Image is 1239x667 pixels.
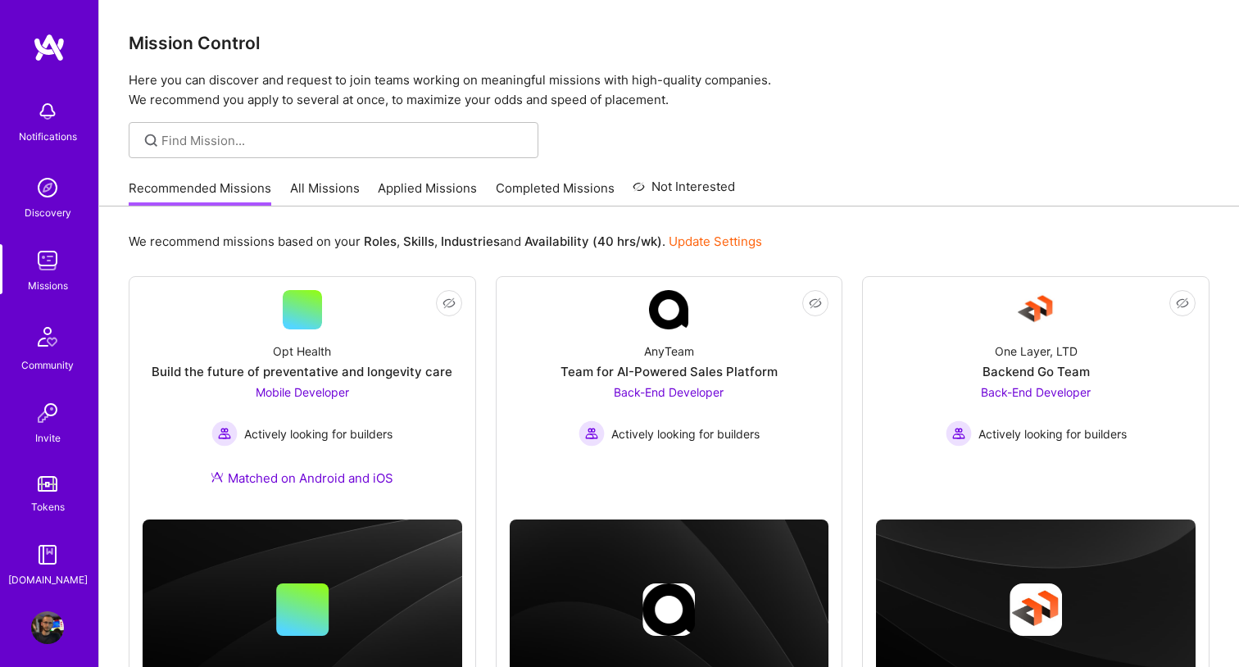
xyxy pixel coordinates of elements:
div: One Layer, LTD [995,343,1078,360]
img: Company Logo [649,290,688,329]
b: Roles [364,234,397,249]
img: Actively looking for builders [579,420,605,447]
b: Skills [403,234,434,249]
div: Discovery [25,204,71,221]
a: Company LogoOne Layer, LTDBackend Go TeamBack-End Developer Actively looking for buildersActively... [876,290,1196,488]
span: Back-End Developer [981,385,1091,399]
a: User Avatar [27,611,68,644]
a: Recommended Missions [129,179,271,206]
div: Matched on Android and iOS [211,470,393,487]
img: Community [28,317,67,356]
div: Missions [28,277,68,294]
a: Completed Missions [496,179,615,206]
span: Actively looking for builders [244,425,393,442]
img: teamwork [31,244,64,277]
a: Applied Missions [378,179,477,206]
span: Back-End Developer [614,385,724,399]
div: Invite [35,429,61,447]
img: bell [31,95,64,128]
h3: Mission Control [129,33,1209,53]
span: Actively looking for builders [978,425,1127,442]
i: icon EyeClosed [442,297,456,310]
img: Company logo [642,583,695,636]
b: Availability (40 hrs/wk) [524,234,662,249]
i: icon SearchGrey [142,131,161,150]
div: Team for AI-Powered Sales Platform [560,363,778,380]
img: Actively looking for builders [946,420,972,447]
div: AnyTeam [644,343,694,360]
img: User Avatar [31,611,64,644]
a: Update Settings [669,234,762,249]
p: Here you can discover and request to join teams working on meaningful missions with high-quality ... [129,70,1209,110]
img: guide book [31,538,64,571]
b: Industries [441,234,500,249]
img: Actively looking for builders [211,420,238,447]
div: Build the future of preventative and longevity care [152,363,452,380]
div: [DOMAIN_NAME] [8,571,88,588]
div: Backend Go Team [983,363,1090,380]
a: Opt HealthBuild the future of preventative and longevity careMobile Developer Actively looking fo... [143,290,462,506]
div: Community [21,356,74,374]
div: Notifications [19,128,77,145]
img: logo [33,33,66,62]
p: We recommend missions based on your , , and . [129,233,762,250]
i: icon EyeClosed [809,297,822,310]
img: Invite [31,397,64,429]
img: tokens [38,476,57,492]
span: Mobile Developer [256,385,349,399]
i: icon EyeClosed [1176,297,1189,310]
img: Company Logo [1016,290,1055,329]
img: Ateam Purple Icon [211,470,224,483]
img: Company logo [1010,583,1062,636]
div: Tokens [31,498,65,515]
a: All Missions [290,179,360,206]
a: Not Interested [633,177,735,206]
span: Actively looking for builders [611,425,760,442]
img: discovery [31,171,64,204]
div: Opt Health [273,343,331,360]
a: Company LogoAnyTeamTeam for AI-Powered Sales PlatformBack-End Developer Actively looking for buil... [510,290,829,488]
input: Find Mission... [161,132,526,149]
